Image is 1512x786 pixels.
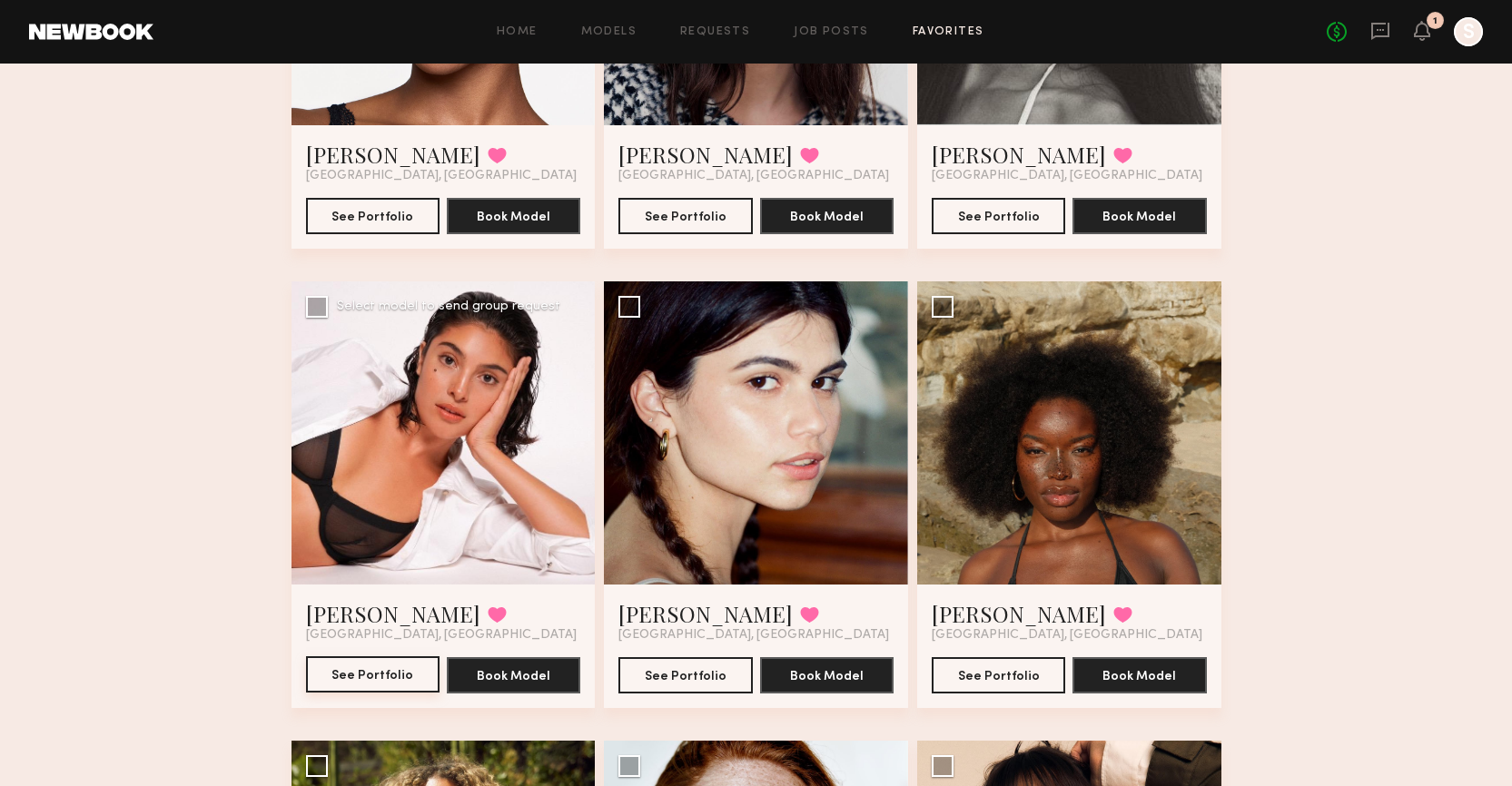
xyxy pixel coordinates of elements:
[1454,17,1483,46] a: S
[1072,198,1206,234] button: Book Model
[306,599,480,628] a: [PERSON_NAME]
[932,599,1106,628] a: [PERSON_NAME]
[447,667,580,683] a: Book Model
[1072,657,1206,693] button: Book Model
[306,198,440,234] button: See Portfolio
[618,169,889,183] span: [GEOGRAPHIC_DATA], [GEOGRAPHIC_DATA]
[306,628,577,643] span: [GEOGRAPHIC_DATA], [GEOGRAPHIC_DATA]
[760,208,894,223] a: Book Model
[1072,208,1206,223] a: Book Model
[932,628,1202,643] span: [GEOGRAPHIC_DATA], [GEOGRAPHIC_DATA]
[306,656,440,693] button: See Portfolio
[932,169,1202,183] span: [GEOGRAPHIC_DATA], [GEOGRAPHIC_DATA]
[913,26,984,38] a: Favorites
[1433,16,1438,26] div: 1
[680,26,750,38] a: Requests
[306,657,440,693] a: See Portfolio
[760,667,894,683] a: Book Model
[618,599,793,628] a: [PERSON_NAME]
[618,657,752,693] button: See Portfolio
[794,26,869,38] a: Job Posts
[581,26,637,38] a: Models
[932,198,1065,234] button: See Portfolio
[306,169,577,183] span: [GEOGRAPHIC_DATA], [GEOGRAPHIC_DATA]
[618,198,752,234] button: See Portfolio
[932,657,1065,693] button: See Portfolio
[760,198,894,234] button: Book Model
[618,140,793,169] a: [PERSON_NAME]
[497,26,538,38] a: Home
[1072,667,1206,683] a: Book Model
[447,657,580,693] button: Book Model
[447,198,580,234] button: Book Model
[337,300,560,313] div: Select model to send group request
[306,140,480,169] a: [PERSON_NAME]
[618,628,889,643] span: [GEOGRAPHIC_DATA], [GEOGRAPHIC_DATA]
[447,208,580,223] a: Book Model
[760,657,894,693] button: Book Model
[932,140,1106,169] a: [PERSON_NAME]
